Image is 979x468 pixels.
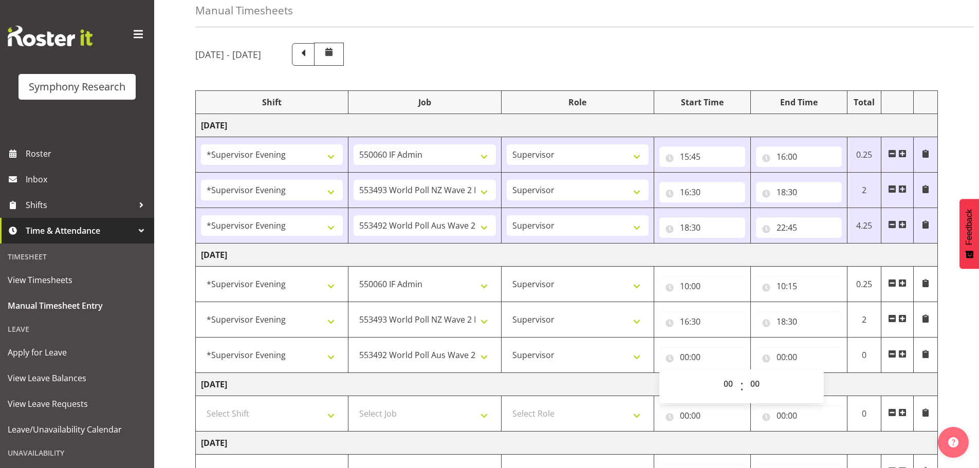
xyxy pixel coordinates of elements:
div: Shift [201,96,343,108]
span: View Leave Requests [8,396,146,411]
div: Total [853,96,876,108]
input: Click to select... [659,347,745,367]
td: 0 [847,396,881,432]
h4: Manual Timesheets [195,5,293,16]
img: help-xxl-2.png [948,437,958,447]
span: Inbox [26,172,149,187]
a: View Timesheets [3,267,152,293]
div: Role [507,96,649,108]
input: Click to select... [659,146,745,167]
input: Click to select... [659,311,745,332]
img: Rosterit website logo [8,26,93,46]
input: Click to select... [756,276,842,296]
div: Job [354,96,495,108]
span: Roster [26,146,149,161]
input: Click to select... [756,347,842,367]
td: [DATE] [196,114,938,137]
input: Click to select... [756,311,842,332]
td: 2 [847,173,881,208]
td: 0.25 [847,267,881,302]
a: Apply for Leave [3,340,152,365]
div: Unavailability [3,442,152,463]
input: Click to select... [659,182,745,202]
input: Click to select... [659,217,745,238]
h5: [DATE] - [DATE] [195,49,261,60]
span: : [740,373,744,399]
td: 4.25 [847,208,881,244]
td: 0 [847,338,881,373]
input: Click to select... [756,146,842,167]
button: Feedback - Show survey [959,199,979,269]
span: View Leave Balances [8,370,146,386]
div: Leave [3,319,152,340]
span: Shifts [26,197,134,213]
input: Click to select... [659,405,745,426]
div: Symphony Research [29,79,125,95]
div: Start Time [659,96,745,108]
input: Click to select... [756,182,842,202]
span: Apply for Leave [8,345,146,360]
td: [DATE] [196,244,938,267]
span: Time & Attendance [26,223,134,238]
td: 0.25 [847,137,881,173]
input: Click to select... [756,217,842,238]
span: Feedback [965,209,974,245]
a: View Leave Balances [3,365,152,391]
input: Click to select... [756,405,842,426]
span: Leave/Unavailability Calendar [8,422,146,437]
div: End Time [756,96,842,108]
a: View Leave Requests [3,391,152,417]
div: Timesheet [3,246,152,267]
a: Leave/Unavailability Calendar [3,417,152,442]
input: Click to select... [659,276,745,296]
td: 2 [847,302,881,338]
td: [DATE] [196,432,938,455]
td: [DATE] [196,373,938,396]
span: View Timesheets [8,272,146,288]
a: Manual Timesheet Entry [3,293,152,319]
span: Manual Timesheet Entry [8,298,146,313]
